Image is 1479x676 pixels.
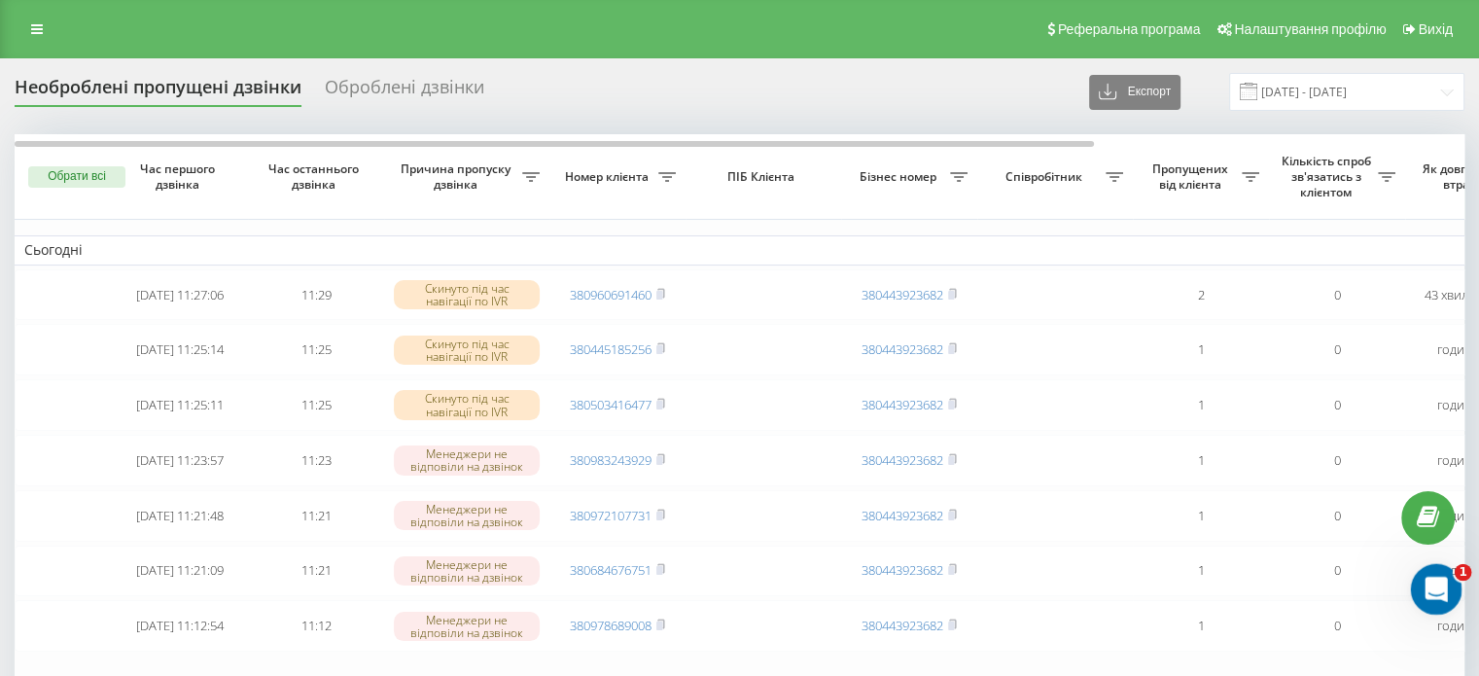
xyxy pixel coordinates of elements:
td: [DATE] 11:21:48 [112,490,248,542]
div: Менеджери не відповіли на дзвінок [394,612,540,641]
td: 0 [1269,435,1405,486]
td: 1 [1133,490,1269,542]
span: Реферальна програма [1058,21,1201,37]
span: Кількість спроб зв'язатись з клієнтом [1279,154,1378,199]
a: 380972107731 [570,507,651,524]
div: Менеджери не відповіли на дзвінок [394,556,540,586]
span: Вихід [1419,21,1453,37]
td: 1 [1133,379,1269,431]
a: 380983243929 [570,451,651,469]
td: [DATE] 11:27:06 [112,269,248,321]
td: 0 [1269,600,1405,652]
span: Співробітник [987,169,1106,185]
td: 1 [1133,546,1269,597]
a: 380445185256 [570,340,651,358]
a: 380684676751 [570,561,651,579]
span: Час першого дзвінка [127,161,232,192]
td: 11:21 [248,546,384,597]
td: [DATE] 11:25:14 [112,324,248,375]
td: 11:25 [248,324,384,375]
a: 380443923682 [862,286,943,303]
a: 380503416477 [570,396,651,413]
div: Оброблені дзвінки [325,77,484,107]
td: 1 [1133,324,1269,375]
td: 1 [1133,435,1269,486]
td: 0 [1269,546,1405,597]
div: Скинуто під час навігації по IVR [394,280,540,309]
td: 0 [1269,324,1405,375]
td: 0 [1269,379,1405,431]
a: 380443923682 [862,451,943,469]
div: Необроблені пропущені дзвінки [15,77,301,107]
span: Налаштування профілю [1234,21,1386,37]
td: 11:29 [248,269,384,321]
a: 380443923682 [862,340,943,358]
td: 11:21 [248,490,384,542]
a: 380978689008 [570,617,651,634]
span: Причина пропуску дзвінка [394,161,522,192]
span: 1 [1455,564,1472,582]
button: Обрати всі [28,166,125,188]
td: 11:12 [248,600,384,652]
a: 380443923682 [862,396,943,413]
span: Номер клієнта [559,169,658,185]
a: 380443923682 [862,561,943,579]
td: 0 [1269,490,1405,542]
span: ПІБ Клієнта [702,169,825,185]
div: Скинуто під час навігації по IVR [394,336,540,365]
td: 2 [1133,269,1269,321]
td: 11:25 [248,379,384,431]
td: [DATE] 11:25:11 [112,379,248,431]
a: 380960691460 [570,286,651,303]
iframe: Intercom live chat [1411,564,1462,616]
div: Менеджери не відповіли на дзвінок [394,445,540,475]
td: 0 [1269,269,1405,321]
span: Час останнього дзвінка [264,161,369,192]
span: Пропущених від клієнта [1143,161,1242,192]
td: [DATE] 11:12:54 [112,600,248,652]
button: Експорт [1089,75,1180,110]
div: Скинуто під час навігації по IVR [394,390,540,419]
a: 380443923682 [862,507,943,524]
td: [DATE] 11:21:09 [112,546,248,597]
a: 380443923682 [862,617,943,634]
span: Бізнес номер [851,169,950,185]
td: [DATE] 11:23:57 [112,435,248,486]
div: Менеджери не відповіли на дзвінок [394,501,540,530]
td: 11:23 [248,435,384,486]
td: 1 [1133,600,1269,652]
